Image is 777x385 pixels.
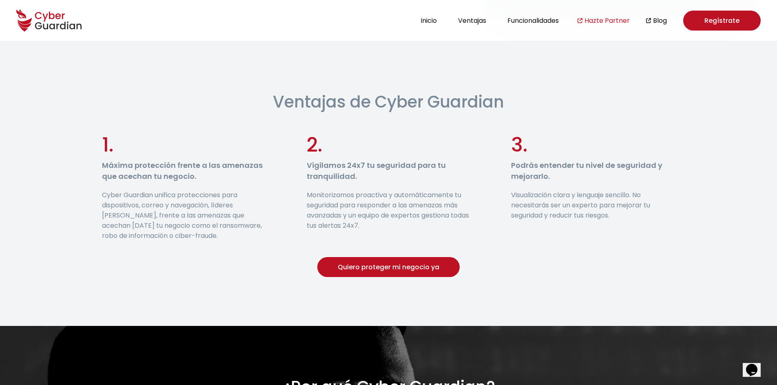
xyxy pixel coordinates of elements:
[418,15,439,26] button: Inicio
[584,15,630,26] a: Hazte Partner
[683,11,761,31] a: Regístrate
[511,131,527,158] span: 3.
[273,90,504,114] h2: Ventajas de Cyber Guardian
[317,257,460,277] button: Quiero proteger mi negocio ya
[511,190,675,220] p: Visualización clara y lenguaje sencillo. No necesitarás ser un experto para mejorar tu seguridad ...
[102,131,113,158] span: 1.
[743,352,769,377] iframe: chat widget
[653,15,667,26] a: Blog
[307,160,471,182] h3: Vigilamos 24x7 tu seguridad para tu tranquilidad.
[307,131,322,158] span: 2.
[102,160,266,182] h3: Máxima protección frente a las amenazas que acechan tu negocio.
[102,190,266,241] p: Cyber Guardian unifica protecciones para dispositivos, correo y navegación, líderes [PERSON_NAME]...
[511,160,675,182] h3: Podrás entender tu nivel de seguridad y mejorarlo.
[456,15,489,26] button: Ventajas
[505,15,561,26] button: Funcionalidades
[307,190,471,231] p: Monitorizamos proactiva y automáticamente tu seguridad para responder a las amenazas más avanzada...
